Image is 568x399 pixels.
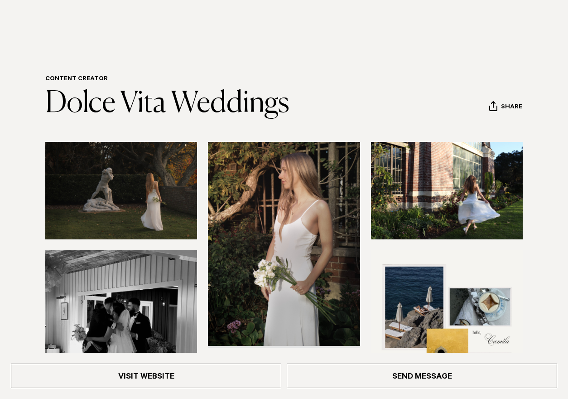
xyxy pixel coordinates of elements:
button: Share [489,101,523,114]
a: Content Creator [45,76,108,83]
span: Share [501,103,522,112]
a: Dolce Vita Weddings [45,89,289,118]
a: Send Message [287,364,557,388]
a: Visit Website [11,364,281,388]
